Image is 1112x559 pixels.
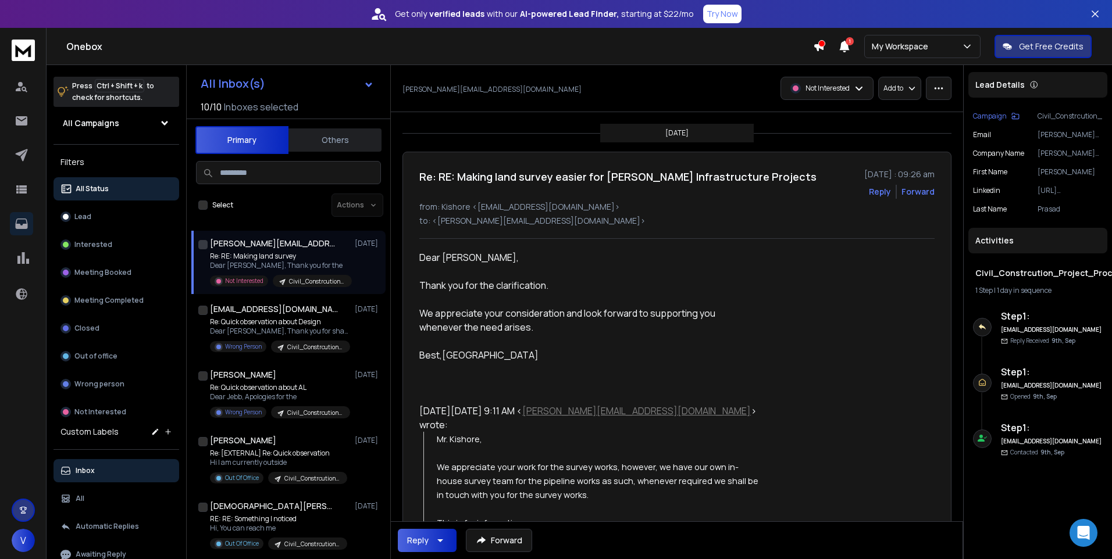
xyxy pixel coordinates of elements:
h1: [DEMOGRAPHIC_DATA][PERSON_NAME] [210,500,338,512]
p: Press to check for shortcuts. [72,80,154,103]
p: Company Name [973,149,1024,158]
h6: [EMAIL_ADDRESS][DOMAIN_NAME] [1001,437,1103,446]
p: [URL][DOMAIN_NAME] [1038,186,1103,195]
h3: Custom Labels [60,426,119,438]
p: Meeting Completed [74,296,144,305]
p: Get only with our starting at $22/mo [395,8,694,20]
button: Automatic Replies [54,515,179,538]
p: Out of office [74,352,117,361]
p: Contacted [1010,448,1064,457]
p: [PERSON_NAME] [1038,167,1103,177]
p: Add to [883,84,903,93]
button: V [12,529,35,552]
div: Thank you for the clarification. [419,278,759,292]
p: Interested [74,240,112,249]
button: Others [288,127,382,153]
p: Opened [1010,392,1057,401]
button: Try Now [703,5,742,23]
p: Civil_Constrcution_Project_Procurement [284,474,340,483]
h6: [EMAIL_ADDRESS][DOMAIN_NAME] [1001,325,1103,334]
p: All Status [76,184,109,193]
p: from: Kishore <[EMAIL_ADDRESS][DOMAIN_NAME]> [419,201,935,213]
button: Lead [54,205,179,228]
h1: [PERSON_NAME] [210,435,276,446]
p: [DATE] [665,128,689,138]
p: Awaiting Reply [76,550,126,559]
p: Re: [EXTERNAL] Re: Quick observation [210,449,347,458]
h6: [EMAIL_ADDRESS][DOMAIN_NAME] [1001,381,1103,390]
div: Best,[GEOGRAPHIC_DATA] [419,348,759,362]
p: First Name [973,167,1007,177]
p: [DATE] : 09:26 am [864,169,935,180]
h3: Filters [54,154,179,170]
p: Not Interested [74,407,126,417]
button: Get Free Credits [995,35,1092,58]
div: Dear [PERSON_NAME], [419,250,759,264]
button: All Inbox(s) [191,72,383,95]
p: Wrong person [74,379,124,389]
h1: All Inbox(s) [201,78,265,89]
button: Meeting Completed [54,289,179,312]
p: Civil_Constrcution_Project_Procurement [284,540,340,549]
p: Email [973,130,991,139]
p: My Workspace [872,41,933,52]
span: This is for information. [437,517,525,528]
p: Campaign [973,112,1007,121]
p: Closed [74,324,99,333]
p: Prasad [1038,205,1103,214]
p: Re: Quick observation about AL [210,383,350,392]
p: RE: RE: Something I noticed [210,514,347,524]
p: Civil_Constrcution_Project_Procurement [287,408,343,417]
div: Open Intercom Messenger [1070,519,1097,547]
h6: Step 1 : [1001,309,1103,323]
div: [DATE][DATE] 9:11 AM < > wrote: [419,404,759,432]
h6: Step 1 : [1001,365,1103,379]
p: Not Interested [806,84,850,93]
strong: verified leads [429,8,484,20]
p: Dear [PERSON_NAME], Thank you for the [210,261,350,270]
p: Meeting Booked [74,268,131,277]
span: 9th, Sep [1052,336,1075,345]
p: Lead Details [975,79,1025,91]
p: [DATE] [355,501,381,511]
p: Inbox [76,466,95,475]
h6: Step 1 : [1001,421,1103,435]
span: Mr. Kishore, [437,433,482,445]
h1: [EMAIL_ADDRESS][DOMAIN_NAME] [210,303,338,315]
p: [PERSON_NAME][EMAIL_ADDRESS][DOMAIN_NAME] [1038,130,1103,139]
p: Out Of Office [225,539,259,548]
p: Out Of Office [225,474,259,482]
p: All [76,494,84,503]
button: Interested [54,233,179,256]
button: Inbox [54,459,179,482]
button: Reply [398,529,457,552]
p: Re: RE: Making land survey [210,252,350,261]
button: Forward [466,529,532,552]
button: All Campaigns [54,112,179,135]
p: linkedin [973,186,1000,195]
div: Forward [901,186,935,198]
p: Get Free Credits [1019,41,1084,52]
button: Meeting Booked [54,261,179,284]
p: Hi I am currently outside [210,458,347,467]
button: Closed [54,317,179,340]
p: Automatic Replies [76,522,139,531]
p: Last Name [973,205,1007,214]
button: Out of office [54,345,179,368]
p: [DATE] [355,239,381,248]
span: 9th, Sep [1040,448,1064,456]
p: Wrong Person [225,408,262,417]
p: [PERSON_NAME] Infrastructure Projects [1038,149,1103,158]
span: 9th, Sep [1033,392,1057,400]
label: Select [212,200,233,210]
span: 1 day in sequence [997,285,1052,295]
strong: AI-powered Lead Finder, [520,8,619,20]
p: Civil_Constrcution_Project_Procurement [289,277,345,286]
div: Reply [407,535,429,546]
p: Civil_Constrcution_Project_Procurement [287,343,343,352]
p: [PERSON_NAME][EMAIL_ADDRESS][DOMAIN_NAME] [402,85,582,94]
h1: Civil_Constrcution_Project_Procurement [975,267,1100,279]
button: All Status [54,177,179,200]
